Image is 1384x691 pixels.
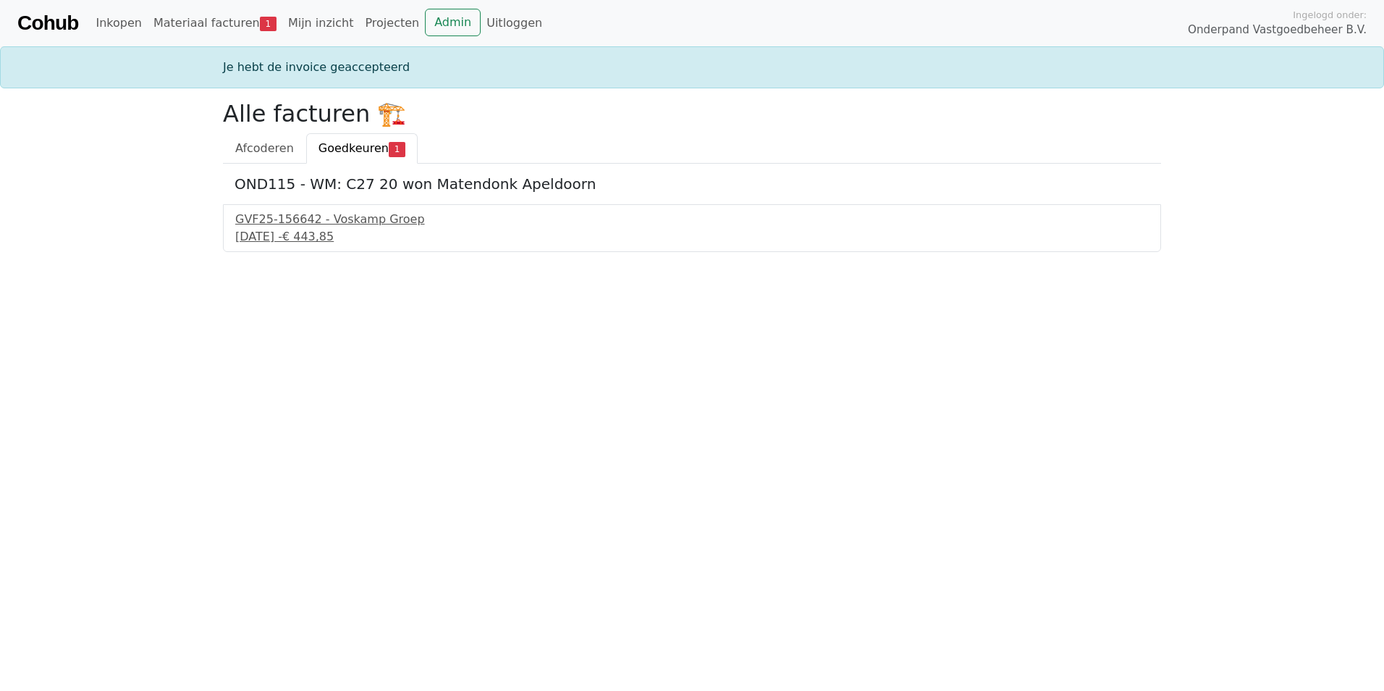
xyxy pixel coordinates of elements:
a: Projecten [359,9,425,38]
a: Uitloggen [481,9,548,38]
a: Materiaal facturen1 [148,9,282,38]
a: Cohub [17,6,78,41]
span: Onderpand Vastgoedbeheer B.V. [1188,22,1367,38]
span: € 443,85 [282,230,334,243]
span: 1 [389,142,405,156]
span: Ingelogd onder: [1293,8,1367,22]
h2: Alle facturen 🏗️ [223,100,1161,127]
a: Inkopen [90,9,147,38]
div: Je hebt de invoice geaccepteerd [214,59,1170,76]
a: GVF25-156642 - Voskamp Groep[DATE] -€ 443,85 [235,211,1149,246]
a: Admin [425,9,481,36]
div: [DATE] - [235,228,1149,246]
span: 1 [260,17,277,31]
a: Afcoderen [223,133,306,164]
span: Goedkeuren [318,141,389,155]
a: Goedkeuren1 [306,133,418,164]
span: Afcoderen [235,141,294,155]
a: Mijn inzicht [282,9,360,38]
div: GVF25-156642 - Voskamp Groep [235,211,1149,228]
h5: OND115 - WM: C27 20 won Matendonk Apeldoorn [235,175,1149,193]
